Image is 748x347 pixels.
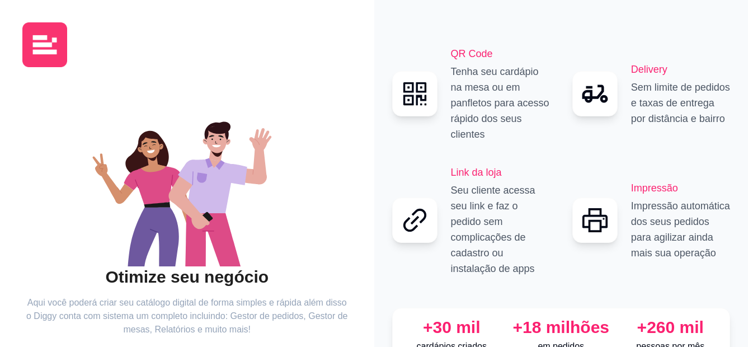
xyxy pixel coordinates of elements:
[451,182,550,276] p: Seu cliente acessa seu link e faz o pedido sem complicações de cadastro ou instalação de apps
[631,180,730,196] h2: Impressão
[631,62,730,77] h2: Delivery
[451,165,550,180] h2: Link da loja
[631,198,730,261] p: Impressão automática dos seus pedidos para agilizar ainda mais sua operação
[26,296,348,336] article: Aqui você poderá criar seu catálogo digital de forma simples e rápida além disso o Diggy conta co...
[511,317,611,337] div: +18 milhões
[631,79,730,126] p: Sem limite de pedidos e taxas de entrega por distância e bairro
[402,317,502,337] div: +30 mil
[26,99,348,266] div: animation
[620,317,721,337] div: +260 mil
[451,64,550,142] p: Tenha seu cardápio na mesa ou em panfletos para acesso rápido dos seus clientes
[22,22,67,67] img: logo
[451,46,550,62] h2: QR Code
[26,266,348,288] h2: Otimize seu negócio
